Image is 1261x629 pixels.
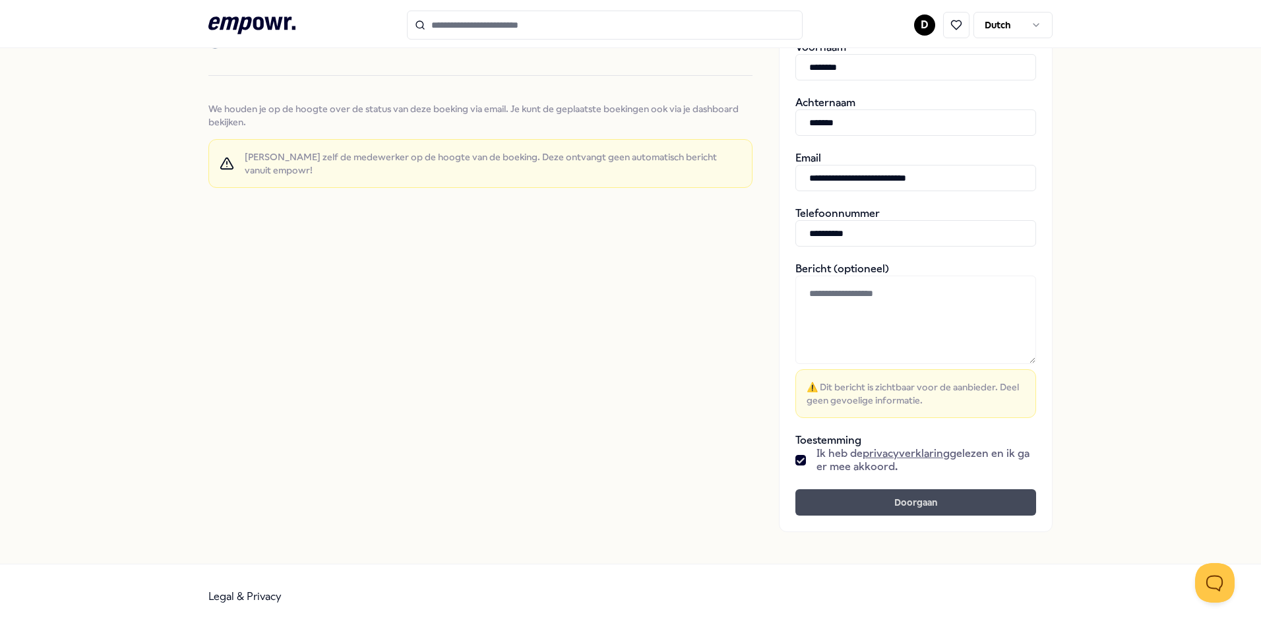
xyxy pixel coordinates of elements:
[914,15,935,36] button: D
[795,434,1036,473] div: Toestemming
[795,96,1036,136] div: Achternaam
[407,11,803,40] input: Search for products, categories or subcategories
[816,447,1036,473] span: Ik heb de gelezen en ik ga er mee akkoord.
[807,380,1025,407] span: ⚠️ Dit bericht is zichtbaar voor de aanbieder. Deel geen gevoelige informatie.
[245,150,741,177] span: [PERSON_NAME] zelf de medewerker op de hoogte van de boeking. Deze ontvangt geen automatisch beri...
[208,590,282,603] a: Legal & Privacy
[795,489,1036,516] button: Doorgaan
[795,152,1036,191] div: Email
[795,262,1036,418] div: Bericht (optioneel)
[795,207,1036,247] div: Telefoonnummer
[208,36,222,49] div: 3
[863,447,950,460] a: privacyverklaring
[795,41,1036,80] div: Voornaam
[208,102,753,129] span: We houden je op de hoogte over de status van deze boeking via email. Je kunt de geplaatste boekin...
[1195,563,1235,603] iframe: Help Scout Beacon - Open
